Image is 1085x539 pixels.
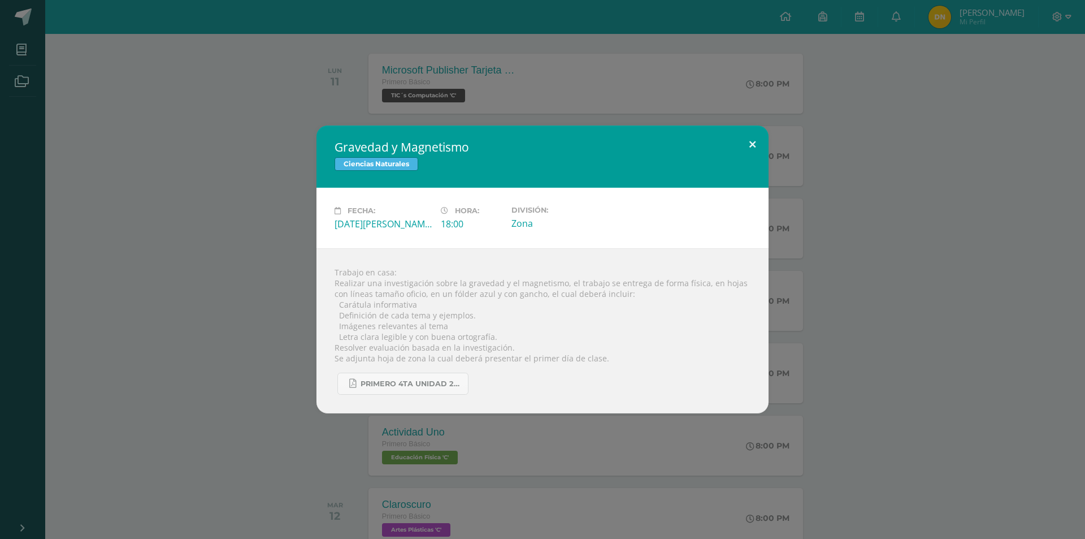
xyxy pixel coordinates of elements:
[337,373,468,395] a: primero 4ta unidad 2025.pdf
[361,380,462,389] span: primero 4ta unidad 2025.pdf
[511,206,609,214] label: División:
[736,126,769,164] button: Close (Esc)
[441,218,502,230] div: 18:00
[335,157,418,171] span: Ciencias Naturales
[348,206,375,215] span: Fecha:
[335,218,432,230] div: [DATE][PERSON_NAME]
[316,248,769,413] div: Trabajo en casa: Realizar una investigación sobre la gravedad y el magnetismo, el trabajo se entr...
[455,206,479,215] span: Hora:
[335,139,750,155] h2: Gravedad y Magnetismo
[511,217,609,230] div: Zona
